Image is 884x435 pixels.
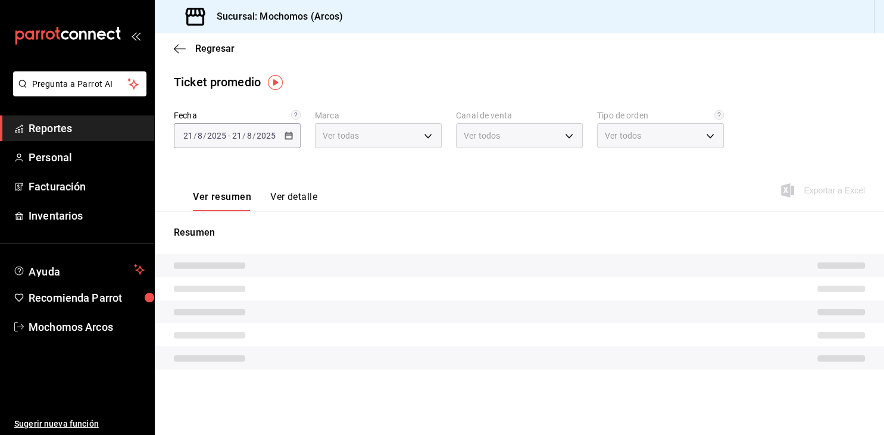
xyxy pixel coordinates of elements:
h3: Sucursal: Mochomos (Arcos) [207,10,343,24]
input: ---- [256,131,276,140]
label: Canal de venta [456,111,583,120]
input: -- [183,131,193,140]
img: Tooltip marker [268,75,283,90]
button: Regresar [174,43,235,54]
button: Ver detalle [270,191,317,211]
button: Ver resumen [193,191,251,211]
label: Fecha [174,111,301,120]
svg: Todas las órdenes contabilizan 1 comensal a excepción de órdenes de mesa con comensales obligator... [714,110,724,120]
label: Marca [315,111,442,120]
input: ---- [207,131,227,140]
span: Inventarios [29,208,145,224]
span: Personal [29,149,145,165]
span: Ver todas [323,130,359,142]
input: -- [246,131,252,140]
span: Ayuda [29,262,129,277]
span: / [242,131,246,140]
span: Facturación [29,179,145,195]
span: - [228,131,230,140]
span: Reportes [29,120,145,136]
div: navigation tabs [193,191,317,211]
p: Resumen [174,226,865,240]
span: / [193,131,197,140]
input: -- [232,131,242,140]
span: / [203,131,207,140]
span: Regresar [195,43,235,54]
label: Tipo de orden [597,111,724,120]
span: Ver todos [605,130,641,142]
span: / [252,131,256,140]
span: Pregunta a Parrot AI [32,78,128,90]
span: Sugerir nueva función [14,418,145,430]
div: Ticket promedio [174,73,261,91]
input: -- [197,131,203,140]
a: Pregunta a Parrot AI [8,86,146,99]
svg: Información delimitada a máximo 62 días. [291,110,301,120]
span: Recomienda Parrot [29,290,145,306]
span: Ver todos [464,130,500,142]
button: open_drawer_menu [131,31,140,40]
button: Pregunta a Parrot AI [13,71,146,96]
span: Mochomos Arcos [29,319,145,335]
